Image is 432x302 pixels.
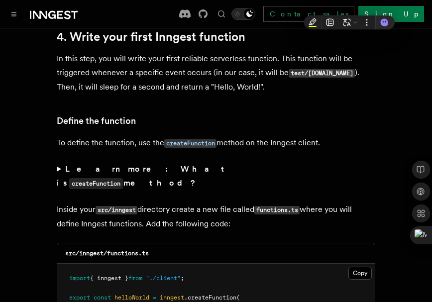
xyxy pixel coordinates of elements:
[57,30,245,44] a: 4. Write your first Inngest function
[57,52,375,94] p: In this step, you will write your first reliable serverless function. This function will be trigg...
[153,294,156,301] span: =
[181,275,184,282] span: ;
[57,164,228,188] strong: Learn more: What is method?
[231,8,255,20] button: Toggle dark mode
[146,275,181,282] span: "./client"
[254,206,300,214] code: functions.ts
[164,139,216,148] code: createFunction
[216,8,227,20] button: Find something...
[184,294,236,301] span: .createFunction
[90,275,128,282] span: { inngest }
[8,8,20,20] button: Toggle navigation
[69,178,123,189] code: createFunction
[128,275,142,282] span: from
[57,162,375,191] summary: Learn more: What iscreateFunctionmethod?
[57,136,375,150] p: To define the function, use the method on the Inngest client.
[160,294,184,301] span: inngest
[164,138,216,147] a: createFunction
[69,275,90,282] span: import
[348,267,372,280] button: Copy
[114,294,149,301] span: helloWorld
[96,206,137,214] code: src/inngest
[263,6,354,22] a: Contact sales
[69,294,90,301] span: export
[65,250,149,257] code: src/inngest/functions.ts
[289,69,355,78] code: test/[DOMAIN_NAME]
[94,294,111,301] span: const
[57,114,136,128] a: Define the function
[57,202,375,231] p: Inside your directory create a new file called where you will define Inngest functions. Add the f...
[236,294,240,301] span: (
[358,6,424,22] a: Sign Up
